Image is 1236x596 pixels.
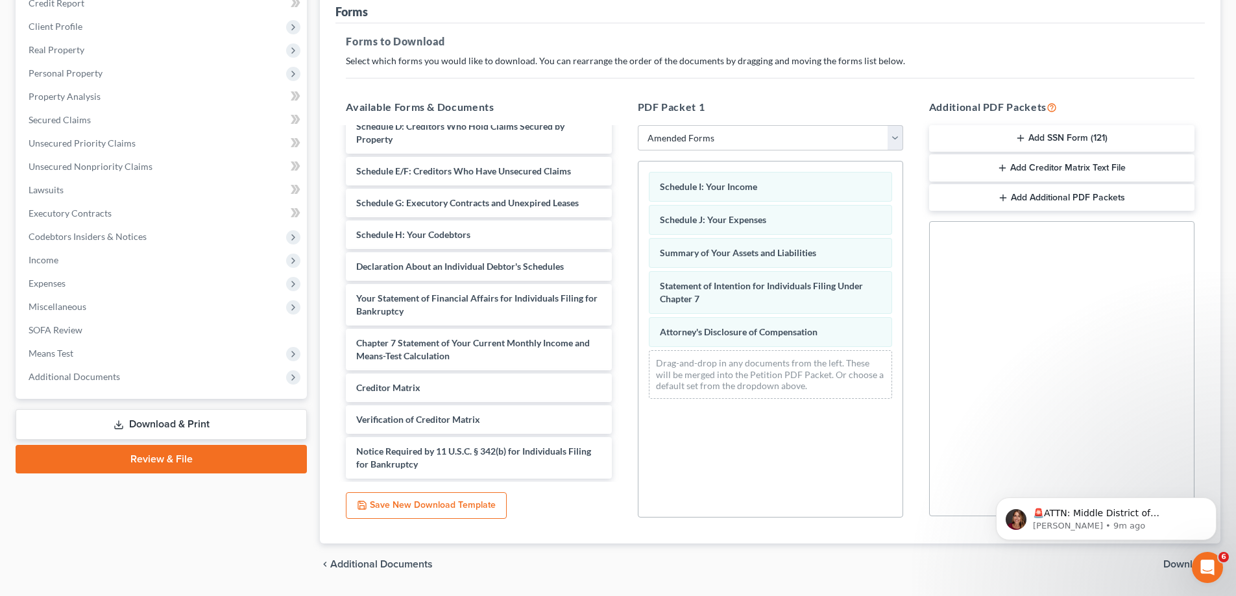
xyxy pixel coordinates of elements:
button: Add SSN Form (121) [929,125,1194,152]
span: Verification of Creditor Matrix [356,414,480,425]
a: chevron_left Additional Documents [320,559,433,569]
span: Means Test [29,348,73,359]
span: Executory Contracts [29,208,112,219]
span: Summary of Your Assets and Liabilities [660,247,816,258]
span: Schedule J: Your Expenses [660,214,766,225]
iframe: Intercom live chat [1192,552,1223,583]
a: Property Analysis [18,85,307,108]
span: Declaration About an Individual Debtor's Schedules [356,261,564,272]
div: Forms [335,4,368,19]
span: Unsecured Priority Claims [29,137,136,149]
span: Secured Claims [29,114,91,125]
button: Add Creditor Matrix Text File [929,154,1194,182]
span: Schedule D: Creditors Who Hold Claims Secured by Property [356,121,564,145]
span: Schedule G: Executory Contracts and Unexpired Leases [356,197,579,208]
span: Expenses [29,278,66,289]
span: Additional Documents [330,559,433,569]
a: Lawsuits [18,178,307,202]
span: Unsecured Nonpriority Claims [29,161,152,172]
a: SOFA Review [18,318,307,342]
button: Save New Download Template [346,492,507,519]
a: Unsecured Priority Claims [18,132,307,155]
button: Add Additional PDF Packets [929,184,1194,211]
iframe: Intercom notifications message [976,470,1236,561]
a: Review & File [16,445,307,473]
span: Creditor Matrix [356,382,420,393]
div: Drag-and-drop in any documents from the left. These will be merged into the Petition PDF Packet. ... [649,350,892,399]
a: Executory Contracts [18,202,307,225]
h5: Additional PDF Packets [929,99,1194,115]
a: Download & Print [16,409,307,440]
span: Additional Documents [29,371,120,382]
a: Unsecured Nonpriority Claims [18,155,307,178]
span: Real Property [29,44,84,55]
h5: PDF Packet 1 [638,99,903,115]
i: chevron_left [320,559,330,569]
span: Attorney's Disclosure of Compensation [660,326,818,337]
span: Statement of Intention for Individuals Filing Under Chapter 7 [660,280,863,304]
span: Your Statement of Financial Affairs for Individuals Filing for Bankruptcy [356,292,598,316]
span: Chapter 7 Statement of Your Current Monthly Income and Means-Test Calculation [356,337,590,361]
span: Personal Property [29,67,103,78]
span: Schedule H: Your Codebtors [356,229,470,240]
span: Lawsuits [29,184,64,195]
span: Download [1163,559,1210,569]
p: Select which forms you would like to download. You can rearrange the order of the documents by dr... [346,54,1194,67]
h5: Available Forms & Documents [346,99,611,115]
a: Secured Claims [18,108,307,132]
span: Schedule E/F: Creditors Who Have Unsecured Claims [356,165,571,176]
span: Property Analysis [29,91,101,102]
span: SOFA Review [29,324,82,335]
span: Notice Required by 11 U.S.C. § 342(b) for Individuals Filing for Bankruptcy [356,446,591,470]
h5: Forms to Download [346,34,1194,49]
span: Income [29,254,58,265]
span: 6 [1218,552,1229,562]
span: Client Profile [29,21,82,32]
span: Miscellaneous [29,301,86,312]
button: Download chevron_right [1163,559,1220,569]
span: Schedule I: Your Income [660,181,757,192]
span: Codebtors Insiders & Notices [29,231,147,242]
